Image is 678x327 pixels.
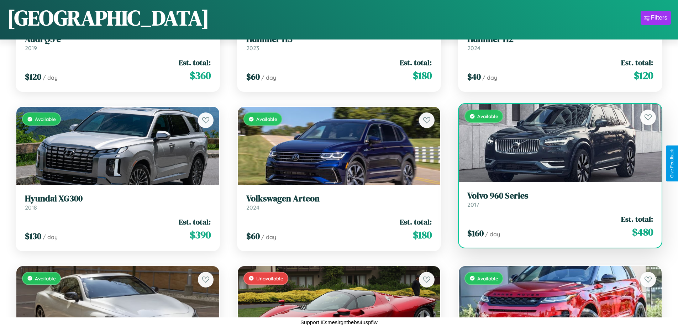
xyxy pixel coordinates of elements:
a: Volkswagen Arteon2024 [246,194,432,211]
span: $ 180 [413,228,432,242]
span: Est. total: [621,214,653,224]
span: / day [43,233,58,241]
span: Est. total: [400,217,432,227]
a: Hyundai XG3002018 [25,194,211,211]
span: $ 60 [246,71,260,83]
span: / day [43,74,58,81]
span: / day [482,74,497,81]
span: $ 60 [246,230,260,242]
span: Available [477,113,498,119]
span: 2017 [467,201,479,208]
span: Available [35,116,56,122]
p: Support ID: mesirgntbebs4uspflw [300,317,378,327]
h3: Hyundai XG300 [25,194,211,204]
span: $ 180 [413,68,432,83]
a: Volvo 960 Series2017 [467,191,653,208]
span: $ 120 [25,71,41,83]
span: Unavailable [256,275,283,281]
h3: Volvo 960 Series [467,191,653,201]
a: Audi Q5 e2019 [25,34,211,52]
span: $ 360 [190,68,211,83]
span: $ 480 [632,225,653,239]
div: Filters [651,14,667,21]
span: 2018 [25,204,37,211]
span: 2024 [246,204,259,211]
h3: Hummer H3 [246,34,432,44]
span: 2019 [25,44,37,52]
span: $ 40 [467,71,481,83]
a: Hummer H32023 [246,34,432,52]
button: Filters [641,11,671,25]
span: $ 120 [634,68,653,83]
span: Est. total: [621,57,653,68]
span: Available [477,275,498,281]
h3: Hummer H2 [467,34,653,44]
span: 2024 [467,44,480,52]
h3: Volkswagen Arteon [246,194,432,204]
span: Available [35,275,56,281]
h1: [GEOGRAPHIC_DATA] [7,3,209,32]
span: 2023 [246,44,259,52]
span: / day [261,233,276,241]
span: $ 130 [25,230,41,242]
span: / day [261,74,276,81]
span: Est. total: [179,217,211,227]
span: Est. total: [400,57,432,68]
span: $ 160 [467,227,484,239]
span: $ 390 [190,228,211,242]
a: Hummer H22024 [467,34,653,52]
span: / day [485,231,500,238]
div: Give Feedback [669,149,674,178]
h3: Audi Q5 e [25,34,211,44]
span: Available [256,116,277,122]
span: Est. total: [179,57,211,68]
